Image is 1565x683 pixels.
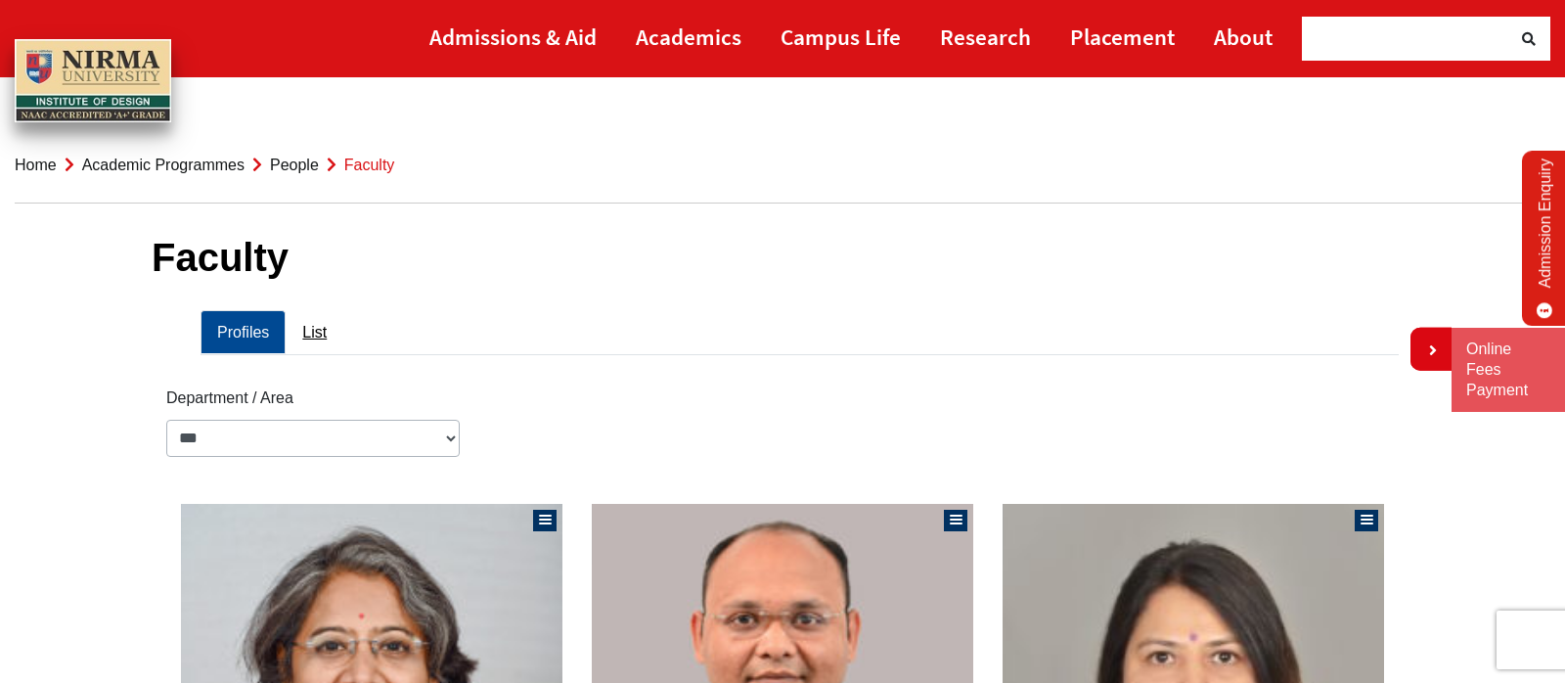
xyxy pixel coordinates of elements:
a: Online Fees Payment [1466,340,1550,400]
a: List [286,310,343,354]
a: Profiles [201,310,286,354]
a: Placement [1070,15,1175,59]
nav: breadcrumb [15,127,1550,204]
a: About [1214,15,1273,59]
span: Faculty [344,157,395,173]
a: Home [15,157,57,173]
a: Academics [636,15,741,59]
a: Academic Programmes [82,157,245,173]
a: Research [940,15,1031,59]
a: Campus Life [781,15,901,59]
img: main_logo [15,39,171,123]
a: Admissions & Aid [429,15,597,59]
a: People [270,157,319,173]
label: Department / Area [166,385,293,411]
h1: Faculty [152,234,1413,281]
